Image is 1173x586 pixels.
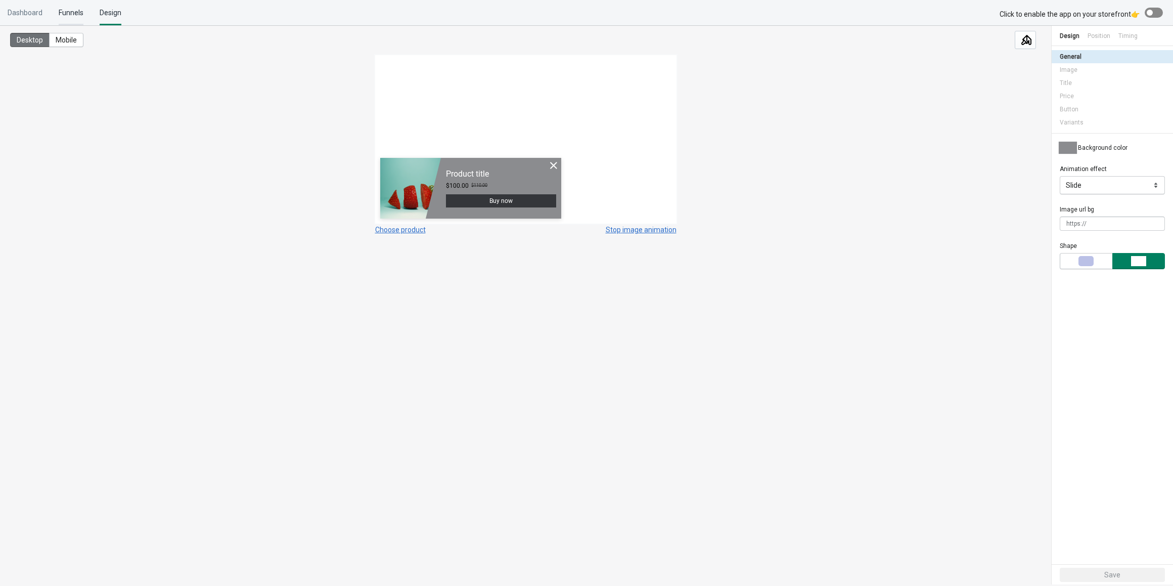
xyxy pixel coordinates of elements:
[1060,116,1165,129] div: Variants
[1060,63,1165,76] div: Image
[1060,103,1165,116] div: Button
[606,226,676,234] button: Stop image animation
[375,226,426,234] button: Choose product
[1060,26,1079,46] div: Design
[1060,204,1094,215] label: Image url bg
[1088,26,1110,46] div: Position
[375,55,676,224] iframe: widget
[1060,164,1107,174] label: Animation effect
[17,36,43,44] span: Desktop
[1060,50,1165,63] div: General
[56,36,77,44] span: Mobile
[1060,241,1077,251] label: Shape
[1078,143,1127,153] label: Background color
[1060,217,1151,231] input: https://
[1118,26,1138,46] div: Timing
[1060,90,1165,103] div: Price
[1000,9,1140,19] div: Click to enable the app on your storefront 👉
[10,33,50,47] button: Desktop
[1060,76,1165,90] div: Title
[49,33,83,47] button: Mobile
